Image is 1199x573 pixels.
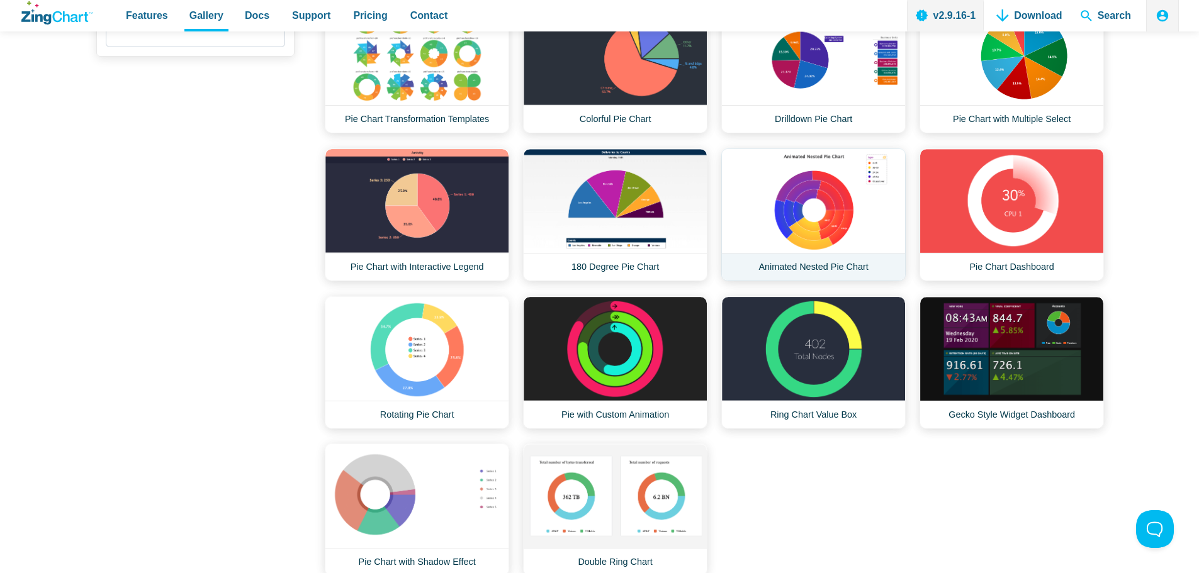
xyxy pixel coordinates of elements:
[920,148,1104,281] a: Pie Chart Dashboard
[920,296,1104,429] a: Gecko Style Widget Dashboard
[325,296,509,429] a: Rotating Pie Chart
[523,296,707,429] a: Pie with Custom Animation
[523,148,707,281] a: 180 Degree Pie Chart
[189,7,223,24] span: Gallery
[21,1,93,25] a: ZingChart Logo. Click to return to the homepage
[353,7,387,24] span: Pricing
[523,1,707,133] a: Colorful Pie Chart
[292,7,330,24] span: Support
[920,1,1104,133] a: Pie Chart with Multiple Select
[325,148,509,281] a: Pie Chart with Interactive Legend
[721,1,906,133] a: Drilldown Pie Chart
[126,7,168,24] span: Features
[721,148,906,281] a: Animated Nested Pie Chart
[721,296,906,429] a: Ring Chart Value Box
[1136,510,1174,548] iframe: Toggle Customer Support
[410,7,448,24] span: Contact
[245,7,269,24] span: Docs
[325,1,509,133] a: Pie Chart Transformation Templates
